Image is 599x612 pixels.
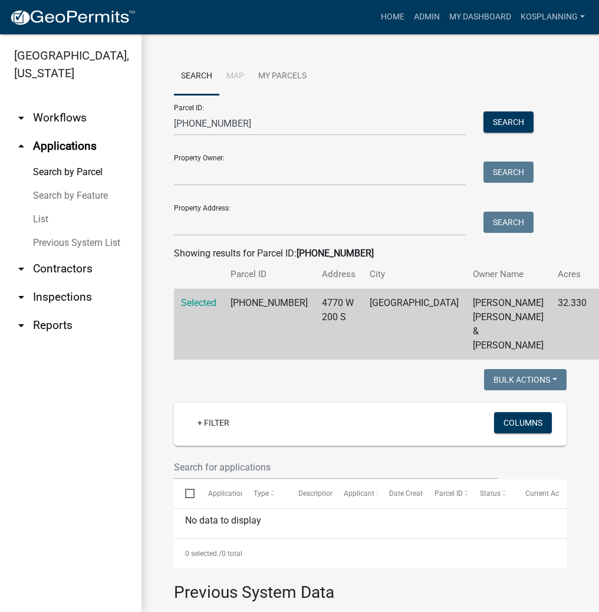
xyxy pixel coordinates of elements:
[251,58,314,96] a: My Parcels
[174,479,196,508] datatable-header-cell: Select
[344,489,374,498] span: Applicant
[174,509,567,538] div: No data to display
[223,261,315,288] th: Parcel ID
[315,289,363,360] td: 4770 W 200 S
[389,489,430,498] span: Date Created
[435,489,463,498] span: Parcel ID
[516,6,590,28] a: kosplanning
[409,6,445,28] a: Admin
[14,318,28,333] i: arrow_drop_down
[188,412,239,433] a: + Filter
[315,261,363,288] th: Address
[484,369,567,390] button: Bulk Actions
[174,58,219,96] a: Search
[423,479,469,508] datatable-header-cell: Parcel ID
[174,246,567,261] div: Showing results for Parcel ID:
[445,6,516,28] a: My Dashboard
[297,248,374,259] strong: [PHONE_NUMBER]
[551,261,594,288] th: Acres
[185,550,222,558] span: 0 selected /
[483,162,534,183] button: Search
[174,455,498,479] input: Search for applications
[196,479,242,508] datatable-header-cell: Application Number
[466,289,551,360] td: [PERSON_NAME] [PERSON_NAME] & [PERSON_NAME]
[494,412,552,433] button: Columns
[14,262,28,276] i: arrow_drop_down
[14,290,28,304] i: arrow_drop_down
[298,489,334,498] span: Description
[551,289,594,360] td: 32.330
[208,489,272,498] span: Application Number
[14,139,28,153] i: arrow_drop_up
[363,261,466,288] th: City
[333,479,378,508] datatable-header-cell: Applicant
[514,479,559,508] datatable-header-cell: Current Activity
[363,289,466,360] td: [GEOGRAPHIC_DATA]
[223,289,315,360] td: [PHONE_NUMBER]
[376,6,409,28] a: Home
[466,261,551,288] th: Owner Name
[483,111,534,133] button: Search
[378,479,423,508] datatable-header-cell: Date Created
[14,111,28,125] i: arrow_drop_down
[242,479,287,508] datatable-header-cell: Type
[525,489,574,498] span: Current Activity
[181,297,216,308] a: Selected
[254,489,269,498] span: Type
[480,489,501,498] span: Status
[174,568,567,605] h3: Previous System Data
[174,539,567,568] div: 0 total
[287,479,333,508] datatable-header-cell: Description
[483,212,534,233] button: Search
[469,479,514,508] datatable-header-cell: Status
